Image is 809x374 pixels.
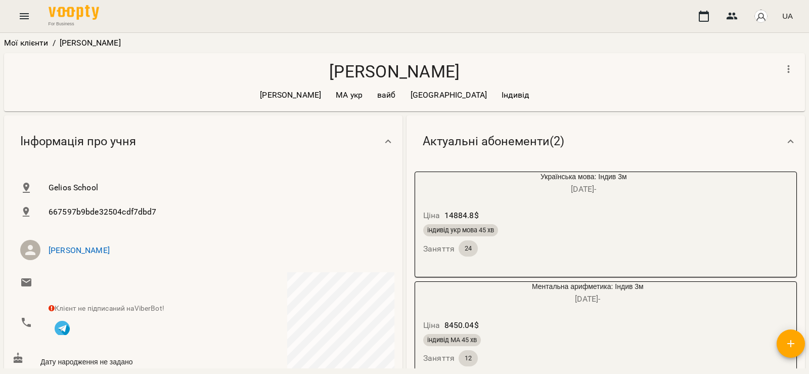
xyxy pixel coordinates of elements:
[10,350,203,369] div: Дату народження не задано
[260,89,321,101] p: [PERSON_NAME]
[423,336,481,345] span: індивід МА 45 хв
[60,37,121,49] p: [PERSON_NAME]
[55,321,70,336] img: Telegram
[754,9,768,23] img: avatar_s.png
[336,89,363,101] p: МА укр
[496,87,535,103] div: Індивід
[254,87,327,103] div: [PERSON_NAME]
[49,206,386,218] span: 667597b9bde32504cdf7dbd7
[4,37,805,49] nav: breadcrumb
[415,172,704,269] button: Українська мова: Індив 3м[DATE]- Ціна14884.8$індивід укр мова 45 хвЗаняття24
[423,318,440,333] h6: Ціна
[53,37,56,49] li: /
[49,245,110,255] a: [PERSON_NAME]
[464,282,712,306] div: Ментальна арифметика: Індив 3м
[49,21,99,27] span: For Business
[49,182,386,194] span: Gelios School
[575,294,600,304] span: [DATE] -
[330,87,369,103] div: МА укр
[423,226,498,235] span: індивід укр мова 45 хв
[49,314,76,341] button: Клієнт підписаний на VooptyBot
[377,89,396,101] p: вайб
[407,115,805,168] div: Актуальні абонементи(2)
[778,7,797,25] button: UA
[423,134,564,149] span: Актуальні абонементи ( 2 )
[415,172,464,196] div: Українська мова: Індив 3м
[444,319,479,331] p: 8450.04 $
[12,61,777,82] h4: [PERSON_NAME]
[20,134,136,149] span: Інформація про учня
[12,4,36,28] button: Menu
[411,89,487,101] p: [GEOGRAPHIC_DATA]
[423,209,440,223] h6: Ціна
[571,184,596,194] span: [DATE] -
[4,115,402,168] div: Інформація про учня
[464,172,704,196] div: Українська мова: Індив 3м
[459,354,478,363] span: 12
[782,11,793,21] span: UA
[423,242,455,256] h6: Заняття
[415,282,464,306] div: Ментальна арифметика: Індив 3м
[423,351,455,365] h6: Заняття
[459,244,478,253] span: 24
[4,38,49,48] a: Мої клієнти
[444,210,479,222] p: 14884.8 $
[49,5,99,20] img: Voopty Logo
[502,89,529,101] p: Індивід
[404,87,493,103] div: [GEOGRAPHIC_DATA]
[49,304,164,312] span: Клієнт не підписаний на ViberBot!
[371,87,402,103] div: вайб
